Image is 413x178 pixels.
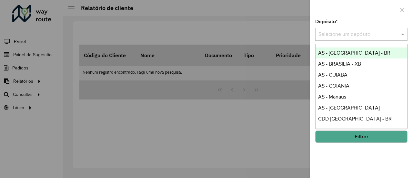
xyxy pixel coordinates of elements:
[318,72,348,78] span: AS - CUIABA
[318,61,361,67] span: AS - BRASILIA - XB
[315,131,408,143] button: Filtrar
[318,94,346,99] span: AS - Manaus
[318,116,392,121] span: CDD [GEOGRAPHIC_DATA] - BR
[315,44,408,129] ng-dropdown-panel: Options list
[318,50,390,56] span: AS - [GEOGRAPHIC_DATA] - BR
[318,105,380,110] span: AS - [GEOGRAPHIC_DATA]
[315,18,338,26] label: Depósito
[318,83,349,89] span: AS - GOIANIA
